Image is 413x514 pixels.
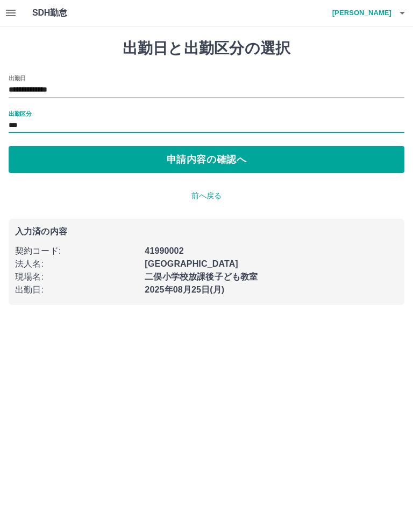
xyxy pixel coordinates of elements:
[9,146,404,173] button: 申請内容の確認へ
[9,39,404,58] h1: 出勤日と出勤区分の選択
[9,190,404,202] p: 前へ戻る
[145,285,224,294] b: 2025年08月25日(月)
[145,259,238,268] b: [GEOGRAPHIC_DATA]
[145,272,258,281] b: 二俣小学校放課後子ども教室
[9,74,26,82] label: 出勤日
[15,245,138,258] p: 契約コード :
[15,227,398,236] p: 入力済の内容
[145,246,183,255] b: 41990002
[15,283,138,296] p: 出勤日 :
[9,109,31,117] label: 出勤区分
[15,270,138,283] p: 現場名 :
[15,258,138,270] p: 法人名 :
